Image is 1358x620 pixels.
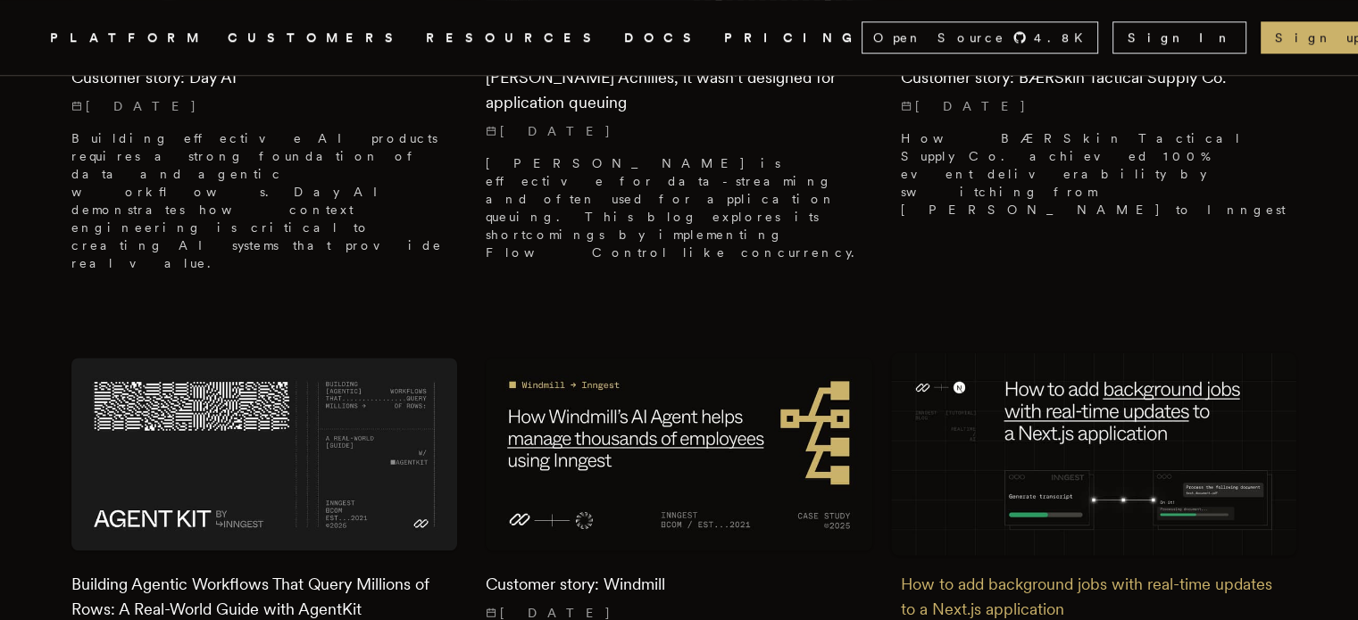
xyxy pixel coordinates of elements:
span: 4.8 K [1034,29,1094,46]
button: RESOURCES [426,27,603,49]
img: Featured image for How to add background jobs with real-time updates to a Next.js application blo... [891,352,1296,555]
span: Open Source [873,29,1005,46]
p: Building effective AI products requires a strong foundation of data and agentic workflows. Day AI... [71,129,457,272]
p: [PERSON_NAME] is effective for data-streaming and often used for application queuing. This blog e... [486,154,871,261]
a: DOCS [624,27,703,49]
button: PLATFORM [50,27,206,49]
p: [DATE] [486,122,871,140]
h2: Customer story: Windmill [486,572,871,597]
h2: Customer story: Day AI [71,65,457,90]
a: CUSTOMERS [228,27,404,49]
p: [DATE] [901,97,1287,115]
a: Sign In [1112,21,1246,54]
h2: Customer story: BÆRSkin Tactical Supply Co. [901,65,1287,90]
img: Featured image for Customer story: Windmill blog post [486,358,871,550]
p: How BÆRSkin Tactical Supply Co. achieved 100% event deliverability by switching from [PERSON_NAME... [901,129,1287,219]
h2: [PERSON_NAME] Achilles, it wasn't designed for application queuing [486,65,871,115]
img: Featured image for Building Agentic Workflows That Query Millions of Rows: A Real-World Guide wit... [71,358,457,550]
p: [DATE] [71,97,457,115]
a: PRICING [724,27,862,49]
